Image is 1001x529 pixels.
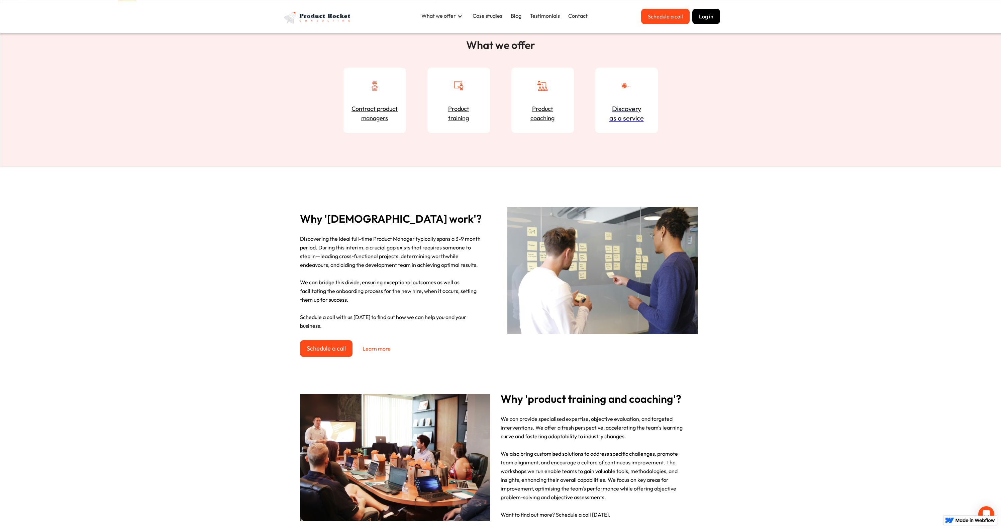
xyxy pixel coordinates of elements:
[343,39,658,51] h2: What we offer
[300,210,497,234] h2: Why '[DEMOGRAPHIC_DATA] work'?
[956,518,995,522] img: Made in Webflow
[641,9,690,24] a: Schedule a call
[282,9,354,26] a: home
[978,506,994,522] div: Open Intercom Messenger
[418,9,469,24] div: What we offer
[501,414,705,519] p: We can provide specialised expertise, objective evaluation, and targeted interventions. We offer ...
[350,104,399,123] strong: Contract product managers
[448,104,469,123] strong: Product training
[501,390,705,414] h2: Why 'product training and coaching'?
[421,12,456,19] div: What we offer
[507,9,525,23] a: Blog
[609,104,644,123] div: Discovery as a service
[355,340,398,357] a: Learn more
[469,9,506,23] a: Case studies
[526,9,563,23] a: Testimonials
[511,68,574,133] a: Productcoaching
[343,68,406,133] a: Contract product managers
[427,68,490,133] a: Producttraining
[300,234,497,330] p: Discovering the ideal full-time Product Manager typically spans a 3-9 month period. During this i...
[692,9,720,24] button: Log in
[530,104,555,123] strong: Product coaching
[565,9,591,23] a: Contact
[300,340,353,357] a: Schedule a call
[282,9,354,26] img: Product Rocket full light logo
[595,68,658,133] a: Discoveryas a service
